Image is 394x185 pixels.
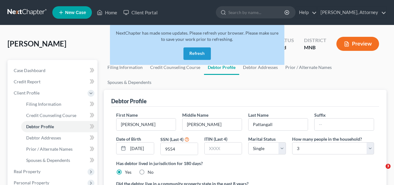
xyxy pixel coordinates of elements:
[14,90,40,95] span: Client Profile
[336,37,379,51] button: Preview
[21,99,97,110] a: Filing Information
[292,136,362,142] label: How many people in the household?
[315,119,374,130] input: --
[104,60,146,75] a: Filing Information
[116,136,141,142] label: Date of Birth
[160,136,183,143] label: SSN (Last 4)
[317,7,386,18] a: [PERSON_NAME], Attorney
[21,144,97,155] a: Prior / Alternate Names
[9,65,97,76] a: Case Dashboard
[14,169,40,174] span: Real Property
[228,7,285,18] input: Search by name...
[304,44,326,51] div: MNB
[116,119,176,130] input: --
[21,132,97,144] a: Debtor Addresses
[128,143,154,154] input: MM/DD/YYYY
[116,112,138,118] label: First Name
[94,7,120,18] a: Home
[26,146,73,152] span: Prior / Alternate Names
[26,101,61,107] span: Filing Information
[161,143,198,155] input: XXXX
[21,155,97,166] a: Spouses & Dependents
[182,112,208,118] label: Middle Name
[125,169,131,175] label: Yes
[14,79,40,84] span: Credit Report
[120,7,161,18] a: Client Portal
[205,143,242,154] input: XXXX
[296,7,317,18] a: Help
[21,121,97,132] a: Debtor Profile
[183,47,211,60] button: Refresh
[148,169,154,175] label: No
[248,112,268,118] label: Last Name
[26,135,61,140] span: Debtor Addresses
[282,60,335,75] a: Prior / Alternate Names
[7,39,66,48] span: [PERSON_NAME]
[26,124,54,129] span: Debtor Profile
[386,164,391,169] span: 3
[304,37,326,44] div: District
[249,119,308,130] input: --
[65,10,86,15] span: New Case
[183,119,242,130] input: M.I
[276,37,294,44] div: Status
[314,112,326,118] label: Suffix
[116,160,374,167] label: Has debtor lived in jurisdiction for 180 days?
[9,76,97,87] a: Credit Report
[104,75,155,90] a: Spouses & Dependents
[276,44,294,51] div: Lead
[26,158,70,163] span: Spouses & Dependents
[116,30,278,42] span: NextChapter has made some updates. Please refresh your browser. Please make sure to save your wor...
[14,68,45,73] span: Case Dashboard
[21,110,97,121] a: Credit Counseling Course
[373,164,388,179] iframe: Intercom live chat
[111,97,147,105] div: Debtor Profile
[26,113,76,118] span: Credit Counseling Course
[204,136,227,142] label: ITIN (Last 4)
[248,136,276,142] label: Marital Status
